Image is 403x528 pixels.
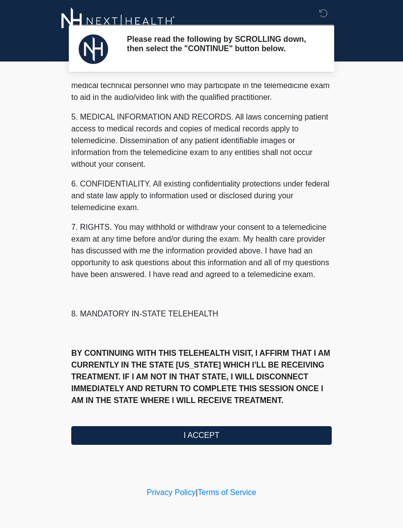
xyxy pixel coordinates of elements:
p: 8. MANDATORY IN-STATE TELEHEALTH [71,308,332,320]
a: Terms of Service [198,488,256,497]
p: 6. CONFIDENTIALITY. All existing confidentiality protections under federal and state law apply to... [71,178,332,214]
h2: Please read the following by SCROLLING down, then select the "CONTINUE" button below. [127,34,317,53]
a: Privacy Policy [147,488,196,497]
img: Agent Avatar [79,34,108,64]
p: 7. RIGHTS. You may withhold or withdraw your consent to a telemedicine exam at any time before an... [71,221,332,280]
a: | [196,488,198,497]
button: I ACCEPT [71,426,332,445]
p: 4. HEALTHCARE INSTITUTION. Next-Health has medical and non-medical technical personnel who may pa... [71,68,332,103]
strong: BY CONTINUING WITH THIS TELEHEALTH VISIT, I AFFIRM THAT I AM CURRENTLY IN THE STATE [US_STATE] WH... [71,349,330,404]
p: 5. MEDICAL INFORMATION AND RECORDS. All laws concerning patient access to medical records and cop... [71,111,332,170]
img: Next-Health Logo [61,7,175,34]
